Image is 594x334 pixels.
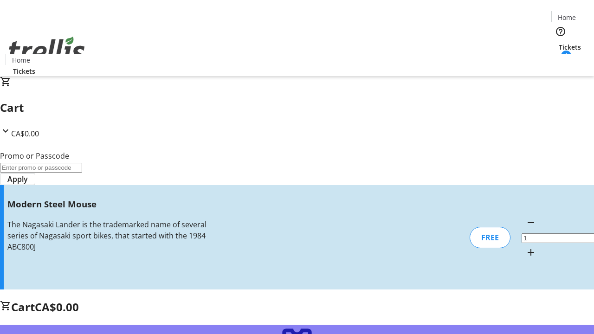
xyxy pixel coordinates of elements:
a: Home [6,55,36,65]
h3: Modern Steel Mouse [7,198,210,211]
span: CA$0.00 [11,128,39,139]
button: Increment by one [522,243,540,262]
span: Apply [7,173,28,185]
div: The Nagasaki Lander is the trademarked name of several series of Nagasaki sport bikes, that start... [7,219,210,252]
button: Cart [551,52,570,71]
span: CA$0.00 [35,299,79,315]
img: Orient E2E Organization Y5mjeEVrPU's Logo [6,26,88,73]
span: Tickets [559,42,581,52]
a: Tickets [551,42,588,52]
a: Tickets [6,66,43,76]
button: Help [551,22,570,41]
a: Home [552,13,581,22]
span: Home [12,55,30,65]
span: Home [558,13,576,22]
span: Tickets [13,66,35,76]
button: Decrement by one [522,213,540,232]
div: FREE [470,227,510,248]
